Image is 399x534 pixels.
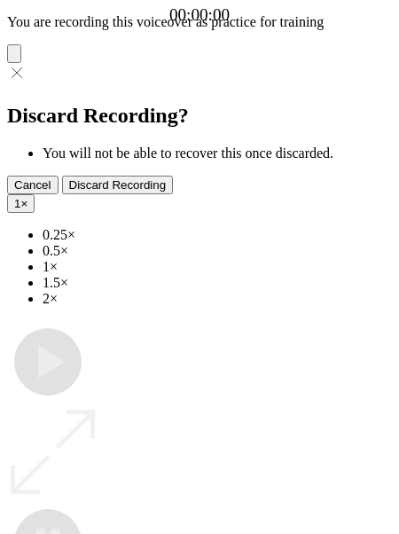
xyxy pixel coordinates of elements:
li: You will not be able to recover this once discarded. [43,145,392,161]
p: You are recording this voiceover as practice for training [7,14,392,30]
li: 1× [43,259,392,275]
a: 00:00:00 [169,5,230,25]
span: 1 [14,197,20,210]
li: 0.25× [43,227,392,243]
li: 2× [43,291,392,307]
li: 1.5× [43,275,392,291]
li: 0.5× [43,243,392,259]
button: 1× [7,194,35,213]
button: Cancel [7,176,59,194]
button: Discard Recording [62,176,174,194]
h2: Discard Recording? [7,104,392,128]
